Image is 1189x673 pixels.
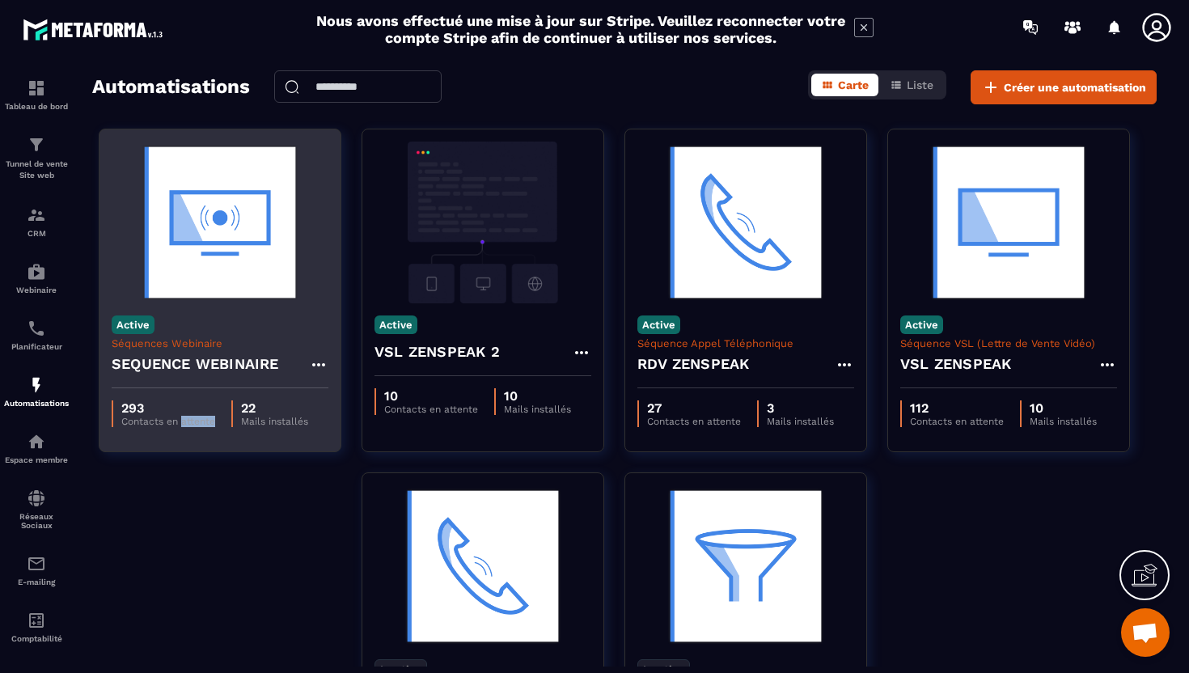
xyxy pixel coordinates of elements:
[4,102,69,111] p: Tableau de bord
[27,375,46,395] img: automations
[121,416,215,427] p: Contacts en attente
[1004,79,1146,95] span: Créer une automatisation
[647,416,741,427] p: Contacts en attente
[910,400,1004,416] p: 112
[4,342,69,351] p: Planificateur
[637,315,680,334] p: Active
[315,12,846,46] h2: Nous avons effectué une mise à jour sur Stripe. Veuillez reconnecter votre compte Stripe afin de ...
[27,432,46,451] img: automations
[1030,416,1097,427] p: Mails installés
[374,341,500,363] h4: VSL ZENSPEAK 2
[4,123,69,193] a: formationformationTunnel de vente Site web
[121,400,215,416] p: 293
[647,400,741,416] p: 27
[767,416,834,427] p: Mails installés
[4,578,69,586] p: E-mailing
[637,353,749,375] h4: RDV ZENSPEAK
[112,315,154,334] p: Active
[384,404,478,415] p: Contacts en attente
[112,337,328,349] p: Séquences Webinaire
[838,78,869,91] span: Carte
[92,70,250,104] h2: Automatisations
[4,66,69,123] a: formationformationTableau de bord
[1121,608,1170,657] div: Ouvrir le chat
[900,315,943,334] p: Active
[4,455,69,464] p: Espace membre
[880,74,943,96] button: Liste
[4,286,69,294] p: Webinaire
[900,353,1011,375] h4: VSL ZENSPEAK
[27,611,46,630] img: accountant
[27,489,46,508] img: social-network
[4,476,69,542] a: social-networksocial-networkRéseaux Sociaux
[112,142,328,303] img: automation-background
[4,420,69,476] a: automationsautomationsEspace membre
[27,205,46,225] img: formation
[971,70,1157,104] button: Créer une automatisation
[910,416,1004,427] p: Contacts en attente
[374,485,591,647] img: automation-background
[27,319,46,338] img: scheduler
[27,262,46,281] img: automations
[4,250,69,307] a: automationsautomationsWebinaire
[767,400,834,416] p: 3
[4,159,69,181] p: Tunnel de vente Site web
[23,15,168,44] img: logo
[27,78,46,98] img: formation
[4,399,69,408] p: Automatisations
[907,78,933,91] span: Liste
[27,554,46,574] img: email
[900,337,1117,349] p: Séquence VSL (Lettre de Vente Vidéo)
[4,542,69,599] a: emailemailE-mailing
[4,599,69,655] a: accountantaccountantComptabilité
[112,353,279,375] h4: SEQUENCE WEBINAIRE
[900,142,1117,303] img: automation-background
[504,388,571,404] p: 10
[374,142,591,303] img: automation-background
[637,485,854,647] img: automation-background
[27,135,46,154] img: formation
[241,416,308,427] p: Mails installés
[1030,400,1097,416] p: 10
[637,337,854,349] p: Séquence Appel Téléphonique
[384,388,478,404] p: 10
[4,634,69,643] p: Comptabilité
[4,363,69,420] a: automationsautomationsAutomatisations
[4,229,69,238] p: CRM
[4,193,69,250] a: formationformationCRM
[4,307,69,363] a: schedulerschedulerPlanificateur
[811,74,878,96] button: Carte
[637,142,854,303] img: automation-background
[504,404,571,415] p: Mails installés
[374,315,417,334] p: Active
[241,400,308,416] p: 22
[4,512,69,530] p: Réseaux Sociaux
